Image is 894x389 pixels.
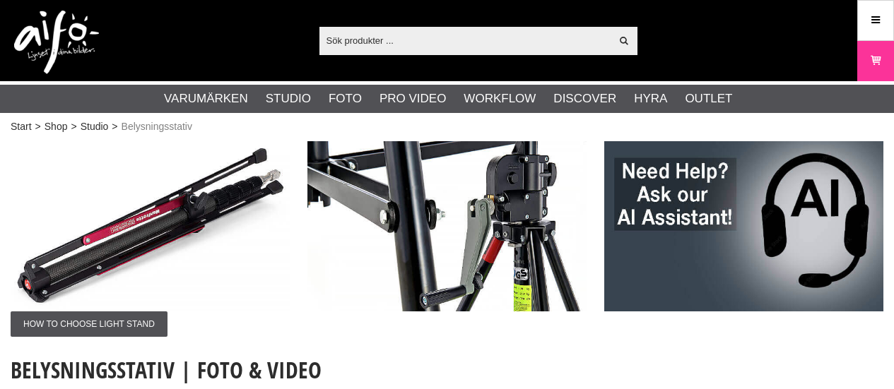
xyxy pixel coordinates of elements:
a: Foto [329,90,362,108]
a: Varumärken [164,90,248,108]
a: Pro Video [380,90,446,108]
a: Discover [553,90,616,108]
span: Belysningsstativ [122,119,192,134]
a: Studio [266,90,311,108]
span: How to choose light stand [11,311,167,337]
input: Sök produkter ... [319,30,611,51]
span: > [112,119,117,134]
a: Start [11,119,32,134]
a: Hyra [634,90,667,108]
a: Studio [81,119,109,134]
img: Annons:002 ban-man-lightstands-006.jpg [307,141,587,311]
a: Outlet [685,90,732,108]
a: Shop [45,119,68,134]
a: Workflow [464,90,536,108]
span: > [71,119,76,134]
h1: Belysningsstativ | Foto & Video [11,354,883,385]
img: Annons:003 ban-man-AIsean-eng.jpg [604,141,883,311]
img: Annons:001 ban-man-lightstands-005.jpg [11,141,290,311]
span: > [35,119,41,134]
img: logo.png [14,11,99,74]
a: Annons:001 ban-man-lightstands-005.jpgHow to choose light stand [11,141,290,337]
